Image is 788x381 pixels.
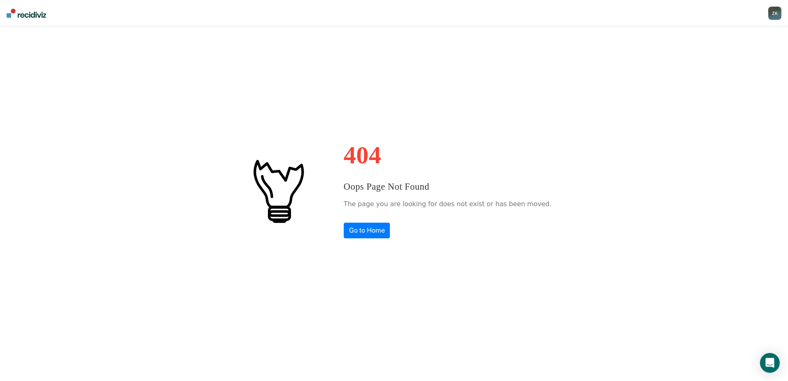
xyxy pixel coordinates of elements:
[760,353,780,373] div: Open Intercom Messenger
[237,149,319,232] img: #
[7,9,46,18] img: Recidiviz
[344,223,390,238] a: Go to Home
[768,7,781,20] div: Z K
[344,143,551,167] h1: 404
[344,198,551,210] p: The page you are looking for does not exist or has been moved.
[768,7,781,20] button: ZK
[344,180,551,194] h3: Oops Page Not Found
